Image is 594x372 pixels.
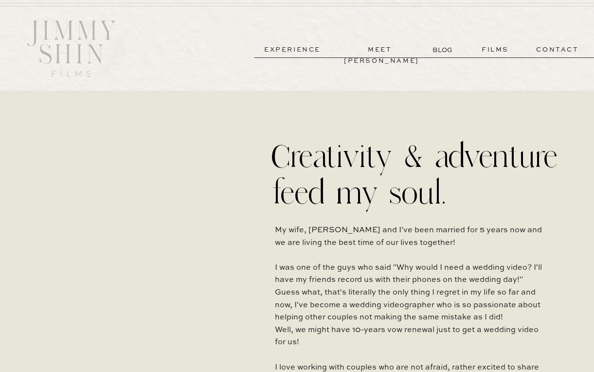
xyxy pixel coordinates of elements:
h2: Creativity & adventure feed my soul. [271,138,566,208]
a: BLOG [432,45,454,55]
a: contact [522,44,593,56]
a: meet [PERSON_NAME] [344,44,416,56]
a: experience [256,44,328,56]
a: films [471,44,519,56]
